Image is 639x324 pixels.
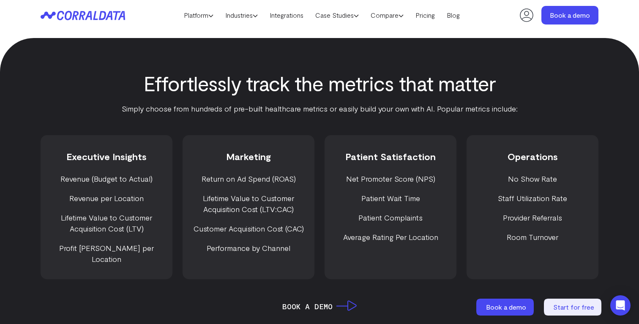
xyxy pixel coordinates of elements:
h3: Operations [475,150,590,163]
li: Patient Wait Time [333,193,448,204]
a: Book a Demo [282,300,357,312]
a: Start for free [544,299,603,316]
a: Blog [441,9,466,22]
a: Industries [219,9,264,22]
li: Customer Acquisition Cost (CAC) [191,223,306,234]
li: Profit [PERSON_NAME] per Location [49,242,164,264]
a: Platform [178,9,219,22]
a: Book a demo [541,6,598,25]
p: Simply choose from hundreds of pre-built healthcare metrics or easily build your own with AI. Pop... [112,103,527,114]
li: Revenue (Budget to Actual) [49,173,164,184]
a: Pricing [410,9,441,22]
li: Patient Complaints [333,212,448,223]
li: Room Turnover [475,231,590,242]
a: Case Studies [309,9,365,22]
li: Lifetime Value to Customer Acquisition Cost (LTV) [49,212,164,234]
h3: Patient Satisfaction [333,150,448,163]
li: Performance by Channel [191,242,306,253]
div: Open Intercom Messenger [610,295,631,316]
li: Average Rating Per Location [333,231,448,242]
span: Book a demo [486,303,526,311]
li: Revenue per Location [49,193,164,204]
li: Return on Ad Spend (ROAS) [191,173,306,184]
a: Book a demo [476,299,535,316]
li: Staff Utilization Rate [475,193,590,204]
a: Compare [365,9,410,22]
a: Integrations [264,9,309,22]
li: No Show Rate [475,173,590,184]
h3: Executive Insights [49,150,164,163]
span: Start for free [553,303,594,311]
li: Lifetime Value to Customer Acquisition Cost (LTV:CAC) [191,193,306,215]
h3: Marketing [191,150,306,163]
h2: Effortlessly track the metrics that matter [112,72,527,95]
li: Net Promoter Score (NPS) [333,173,448,184]
li: Provider Referrals [475,212,590,223]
